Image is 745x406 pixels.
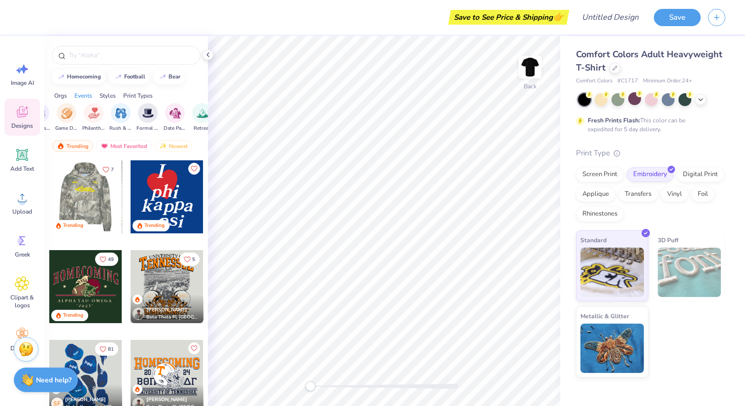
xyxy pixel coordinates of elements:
[63,222,83,229] div: Trending
[111,167,114,172] span: 7
[108,347,114,352] span: 81
[153,70,185,84] button: bear
[114,74,122,80] img: trend_line.gif
[643,77,692,85] span: Minimum Order: 24 +
[146,396,187,403] span: [PERSON_NAME]
[305,381,315,391] div: Accessibility label
[10,344,34,352] span: Decorate
[15,251,30,258] span: Greek
[67,74,101,79] div: homecoming
[115,108,127,119] img: Rush & Bid Image
[82,125,105,132] span: Philanthropy
[136,103,159,132] button: filter button
[194,125,210,132] span: Retreat
[169,74,180,79] div: bear
[627,167,674,182] div: Embroidery
[95,253,118,266] button: Like
[588,116,709,134] div: This color can be expedited for 5 day delivery.
[618,187,658,202] div: Transfers
[192,257,195,262] span: 5
[6,294,38,309] span: Clipart & logos
[101,143,108,149] img: most_fav.gif
[124,74,145,79] div: football
[524,82,537,91] div: Back
[654,9,701,26] button: Save
[55,103,78,132] div: filter for Game Day
[136,125,159,132] span: Formal & Semi
[108,257,114,262] span: 49
[52,70,105,84] button: homecoming
[576,167,624,182] div: Screen Print
[96,140,152,152] div: Most Favorited
[677,167,724,182] div: Digital Print
[164,103,186,132] button: filter button
[169,108,181,119] img: Date Parties & Socials Image
[98,163,118,176] button: Like
[617,77,638,85] span: # C1717
[155,140,192,152] div: Newest
[192,103,212,132] div: filter for Retreat
[95,342,118,356] button: Like
[188,342,200,354] button: Like
[553,11,564,23] span: 👉
[68,50,194,60] input: Try "Alpha"
[576,48,722,74] span: Comfort Colors Adult Heavyweight T-Shirt
[36,375,71,385] strong: Need help?
[588,116,640,124] strong: Fresh Prints Flash:
[580,324,644,373] img: Metallic & Glitter
[576,187,615,202] div: Applique
[82,103,105,132] div: filter for Philanthropy
[658,248,721,297] img: 3D Puff
[691,187,714,202] div: Foil
[57,143,65,149] img: trending.gif
[164,103,186,132] div: filter for Date Parties & Socials
[580,311,629,321] span: Metallic & Glitter
[188,163,200,175] button: Like
[197,108,208,119] img: Retreat Image
[146,306,187,313] span: [PERSON_NAME]
[52,140,93,152] div: Trending
[179,253,200,266] button: Like
[658,235,678,245] span: 3D Puff
[12,208,32,216] span: Upload
[580,235,607,245] span: Standard
[55,125,78,132] span: Game Day
[55,103,78,132] button: filter button
[576,207,624,221] div: Rhinestones
[54,91,67,100] div: Orgs
[146,314,200,321] span: Beta Theta Pi, [GEOGRAPHIC_DATA][US_STATE]: [PERSON_NAME]
[10,165,34,173] span: Add Text
[661,187,688,202] div: Vinyl
[11,79,34,87] span: Image AI
[576,148,725,159] div: Print Type
[88,108,100,119] img: Philanthropy Image
[159,74,167,80] img: trend_line.gif
[65,396,106,403] span: [PERSON_NAME]
[109,125,132,132] span: Rush & Bid
[159,143,167,149] img: newest.gif
[109,103,132,132] div: filter for Rush & Bid
[164,125,186,132] span: Date Parties & Socials
[57,74,65,80] img: trend_line.gif
[580,248,644,297] img: Standard
[574,7,646,27] input: Untitled Design
[82,103,105,132] button: filter button
[63,312,83,319] div: Trending
[61,108,72,119] img: Game Day Image
[451,10,567,25] div: Save to See Price & Shipping
[520,57,540,77] img: Back
[100,91,116,100] div: Styles
[74,91,92,100] div: Events
[192,103,212,132] button: filter button
[576,77,612,85] span: Comfort Colors
[11,122,33,130] span: Designs
[144,222,165,229] div: Trending
[109,103,132,132] button: filter button
[109,70,150,84] button: football
[123,91,153,100] div: Print Types
[136,103,159,132] div: filter for Formal & Semi
[142,108,154,119] img: Formal & Semi Image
